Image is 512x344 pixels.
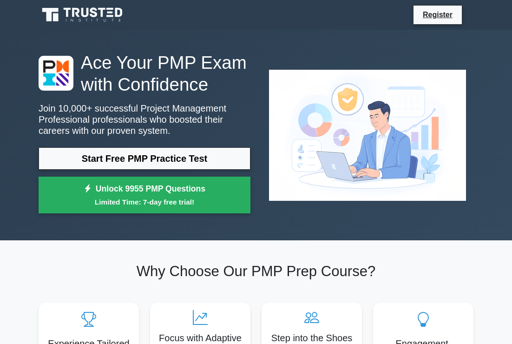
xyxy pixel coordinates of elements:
a: Start Free PMP Practice Test [39,147,250,170]
h2: Why Choose Our PMP Prep Course? [39,263,473,280]
img: Project Management Professional Preview [262,62,473,209]
a: Register [417,9,458,20]
a: Unlock 9955 PMP QuestionsLimited Time: 7-day free trial! [39,177,250,214]
small: Limited Time: 7-day free trial! [50,197,239,207]
p: Join 10,000+ successful Project Management Professional professionals who boosted their careers w... [39,103,250,136]
h1: Ace Your PMP Exam with Confidence [39,52,250,95]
